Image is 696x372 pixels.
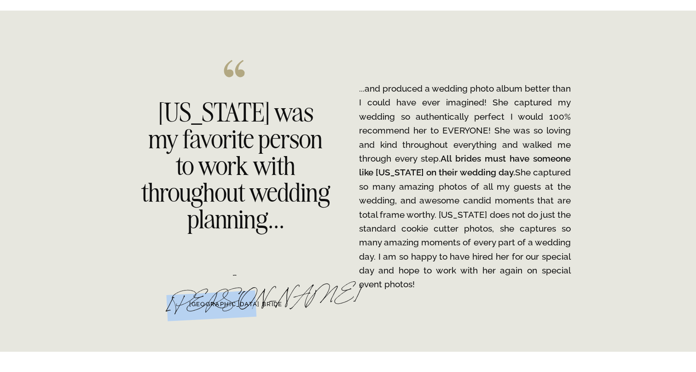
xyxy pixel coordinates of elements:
h2: [US_STATE] was my favorite person to work with throughout wedding planning... [141,99,330,227]
b: All brides must have someone like [US_STATE] on their wedding day. [359,153,571,177]
div: - [PERSON_NAME] [165,262,306,300]
p: ...and produced a wedding photo album better than I could have ever imagined! She captured my wed... [359,81,571,291]
a: [GEOGRAPHIC_DATA] BRIDE [174,300,297,309]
